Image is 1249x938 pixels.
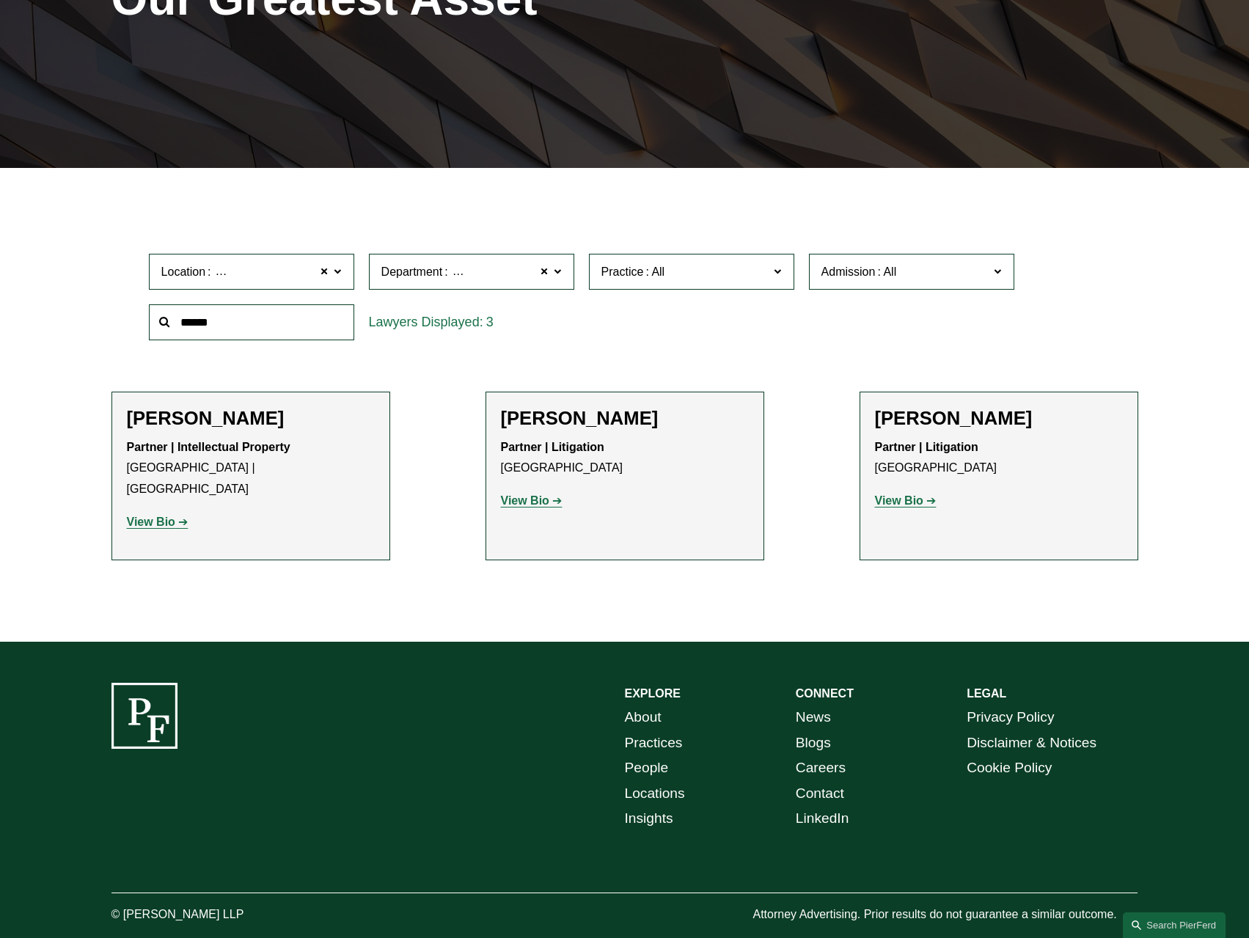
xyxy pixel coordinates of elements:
a: Careers [796,755,846,781]
a: Search this site [1123,912,1226,938]
span: Admission [821,265,876,278]
strong: CONNECT [796,687,854,700]
a: View Bio [127,516,188,528]
a: View Bio [501,494,563,507]
p: © [PERSON_NAME] LLP [111,904,326,926]
p: [GEOGRAPHIC_DATA] | [GEOGRAPHIC_DATA] [127,437,375,500]
a: Blogs [796,730,831,756]
a: News [796,705,831,730]
a: People [625,755,669,781]
p: Attorney Advertising. Prior results do not guarantee a similar outcome. [752,904,1138,926]
h2: [PERSON_NAME] [127,407,375,430]
a: Cookie Policy [967,755,1052,781]
span: [GEOGRAPHIC_DATA] [213,263,336,282]
span: Practice [601,265,644,278]
span: Department [381,265,443,278]
h2: [PERSON_NAME] [875,407,1123,430]
strong: EXPLORE [625,687,681,700]
a: View Bio [875,494,937,507]
strong: Partner | Litigation [875,441,978,453]
a: Contact [796,781,844,807]
a: Disclaimer & Notices [967,730,1096,756]
a: LinkedIn [796,806,849,832]
span: Location [161,265,206,278]
a: Practices [625,730,683,756]
strong: View Bio [875,494,923,507]
p: [GEOGRAPHIC_DATA] [501,437,749,480]
strong: View Bio [501,494,549,507]
a: Privacy Policy [967,705,1054,730]
a: Insights [625,806,673,832]
span: 3 [486,315,494,329]
h2: [PERSON_NAME] [501,407,749,430]
p: [GEOGRAPHIC_DATA] [875,437,1123,480]
strong: LEGAL [967,687,1006,700]
strong: Partner | Intellectual Property [127,441,290,453]
a: Locations [625,781,685,807]
span: Intellectual Property [450,263,554,282]
a: About [625,705,662,730]
strong: Partner | Litigation [501,441,604,453]
strong: View Bio [127,516,175,528]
